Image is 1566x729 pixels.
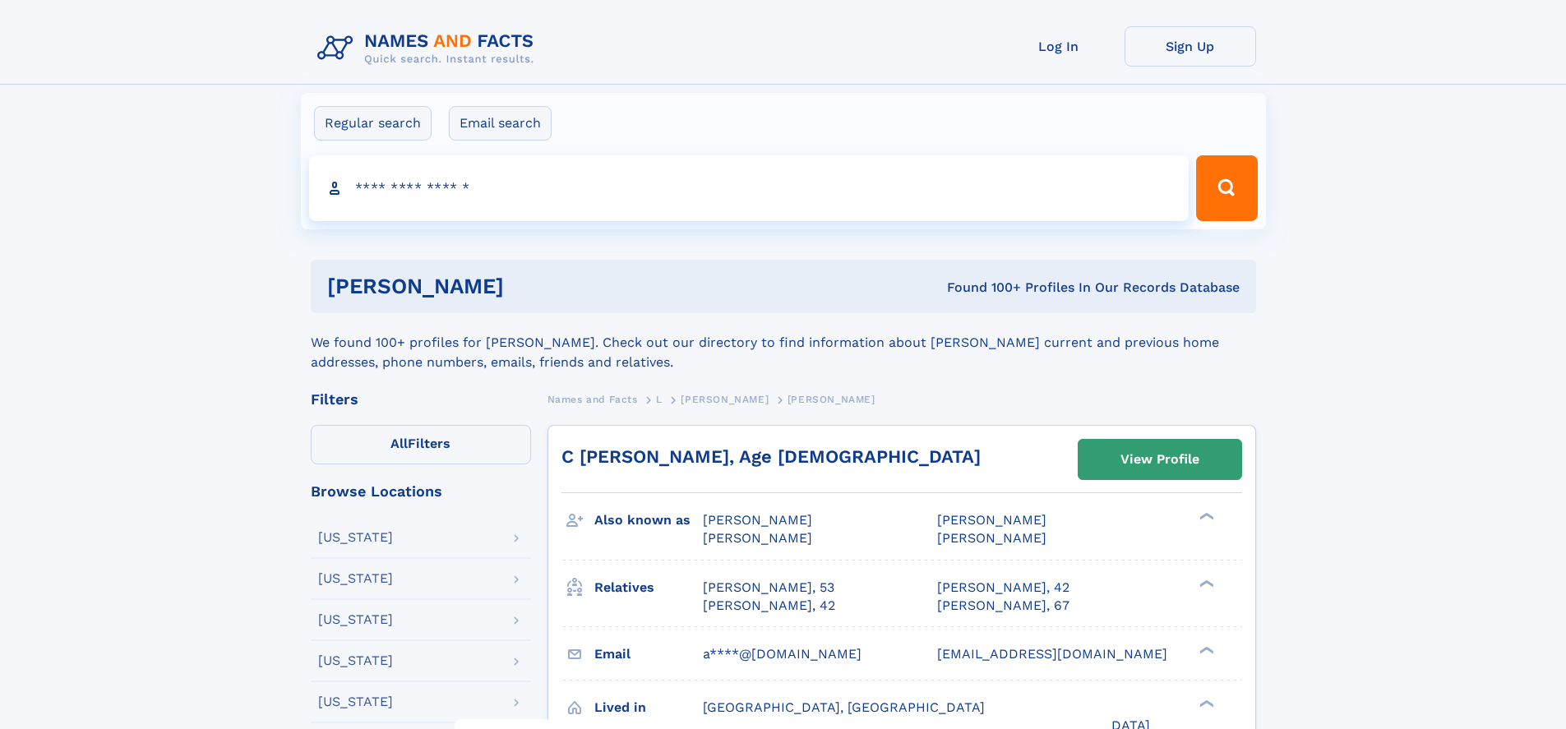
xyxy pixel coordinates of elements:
span: [PERSON_NAME] [681,394,769,405]
h1: [PERSON_NAME] [327,276,726,297]
span: [PERSON_NAME] [937,530,1046,546]
div: Browse Locations [311,484,531,499]
div: ❯ [1195,644,1215,655]
a: [PERSON_NAME], 67 [937,597,1069,615]
label: Regular search [314,106,432,141]
div: ❯ [1195,698,1215,708]
a: Sign Up [1125,26,1256,67]
div: [US_STATE] [318,613,393,626]
span: [PERSON_NAME] [703,530,812,546]
a: [PERSON_NAME], 42 [703,597,835,615]
span: [PERSON_NAME] [703,512,812,528]
a: [PERSON_NAME] [681,389,769,409]
h3: Relatives [594,574,703,602]
span: L [656,394,663,405]
img: Logo Names and Facts [311,26,547,71]
a: View Profile [1079,440,1241,479]
input: search input [309,155,1190,221]
h3: Also known as [594,506,703,534]
div: [US_STATE] [318,572,393,585]
span: [EMAIL_ADDRESS][DOMAIN_NAME] [937,646,1167,662]
a: Log In [993,26,1125,67]
div: [US_STATE] [318,695,393,708]
label: Email search [449,106,552,141]
span: [PERSON_NAME] [788,394,875,405]
a: [PERSON_NAME], 42 [937,579,1069,597]
label: Filters [311,425,531,464]
h3: Lived in [594,694,703,722]
div: ❯ [1195,578,1215,588]
span: [GEOGRAPHIC_DATA], [GEOGRAPHIC_DATA] [703,699,985,715]
div: ❯ [1195,511,1215,522]
button: Search Button [1196,155,1257,221]
a: L [656,389,663,409]
div: [US_STATE] [318,654,393,667]
h3: Email [594,640,703,668]
span: [PERSON_NAME] [937,512,1046,528]
div: [US_STATE] [318,531,393,544]
span: All [390,436,408,451]
a: Names and Facts [547,389,638,409]
div: We found 100+ profiles for [PERSON_NAME]. Check out our directory to find information about [PERS... [311,313,1256,372]
a: [PERSON_NAME], 53 [703,579,834,597]
a: C [PERSON_NAME], Age [DEMOGRAPHIC_DATA] [561,446,981,467]
div: Found 100+ Profiles In Our Records Database [725,279,1240,297]
div: View Profile [1120,441,1199,478]
div: Filters [311,392,531,407]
